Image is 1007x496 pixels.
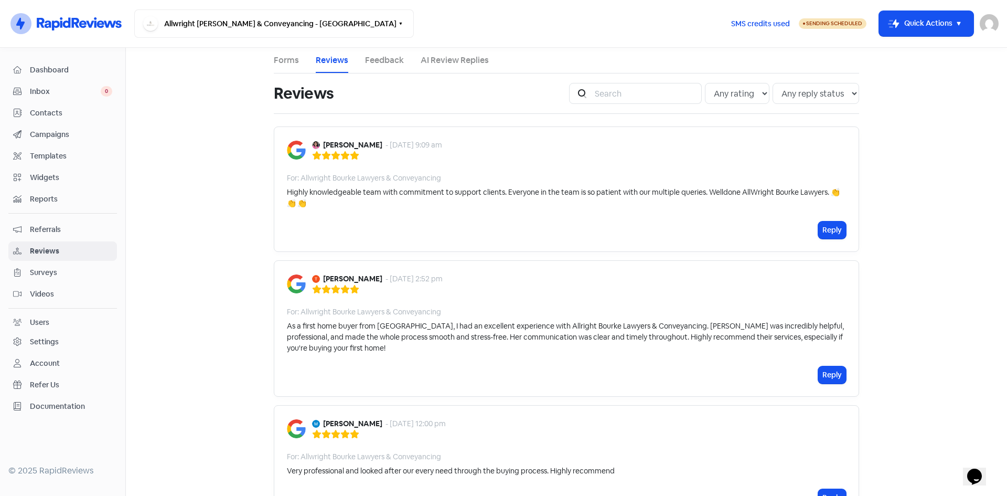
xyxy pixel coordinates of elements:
img: Avatar [312,275,320,283]
input: Search [588,83,702,104]
span: Documentation [30,401,112,412]
a: Reports [8,189,117,209]
img: Image [287,141,306,160]
a: Videos [8,284,117,304]
span: 0 [101,86,112,97]
b: [PERSON_NAME] [323,418,382,429]
button: Reply [818,366,846,384]
a: Documentation [8,397,117,416]
div: Users [30,317,49,328]
span: Referrals [30,224,112,235]
iframe: chat widget [963,454,997,486]
span: Contacts [30,108,112,119]
img: Avatar [312,141,320,149]
div: For: Allwright Bourke Lawyers & Conveyancing [287,173,441,184]
a: Feedback [365,54,404,67]
div: - [DATE] 12:00 pm [385,418,446,429]
span: Inbox [30,86,101,97]
a: Sending Scheduled [799,17,866,30]
a: Widgets [8,168,117,187]
span: Dashboard [30,65,112,76]
a: Settings [8,332,117,352]
div: For: Allwright Bourke Lawyers & Conveyancing [287,451,441,462]
button: Reply [818,221,846,239]
a: Forms [274,54,299,67]
span: Videos [30,289,112,300]
a: Account [8,354,117,373]
a: Referrals [8,220,117,239]
div: - [DATE] 9:09 am [385,140,442,151]
span: Reports [30,194,112,205]
span: Widgets [30,172,112,183]
div: As a first home buyer from [GEOGRAPHIC_DATA], I had an excellent experience with Allright Bourke ... [287,321,846,354]
img: Avatar [312,420,320,428]
span: Surveys [30,267,112,278]
div: For: Allwright Bourke Lawyers & Conveyancing [287,307,441,318]
span: Sending Scheduled [806,20,862,27]
div: Account [30,358,60,369]
span: Campaigns [30,129,112,140]
a: Inbox 0 [8,82,117,101]
span: Templates [30,151,112,162]
a: Surveys [8,263,117,282]
a: Dashboard [8,60,117,80]
a: Reviews [8,241,117,261]
img: Image [287,419,306,438]
a: AI Review Replies [421,54,489,67]
a: Contacts [8,103,117,123]
img: User [980,14,999,33]
div: © 2025 RapidReviews [8,465,117,477]
div: Very professional and looked after our every need through the buying process. Highly recommend [287,466,615,477]
b: [PERSON_NAME] [323,273,382,284]
div: Highly knowledgeable team with commitment to support clients. Everyone in the team is so patient ... [287,187,846,209]
span: Reviews [30,246,112,257]
a: Users [8,313,117,332]
span: Refer Us [30,379,112,391]
a: SMS credits used [722,17,799,28]
b: [PERSON_NAME] [323,140,382,151]
h1: Reviews [274,77,334,110]
span: SMS credits used [731,18,790,29]
div: Settings [30,336,59,347]
div: - [DATE] 2:52 pm [385,273,443,284]
img: Image [287,275,306,293]
a: Refer Us [8,375,117,395]
a: Templates [8,146,117,166]
a: Reviews [316,54,348,67]
button: Allwright [PERSON_NAME] & Conveyancing - [GEOGRAPHIC_DATA] [134,9,414,38]
a: Campaigns [8,125,117,144]
button: Quick Actions [879,11,973,36]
